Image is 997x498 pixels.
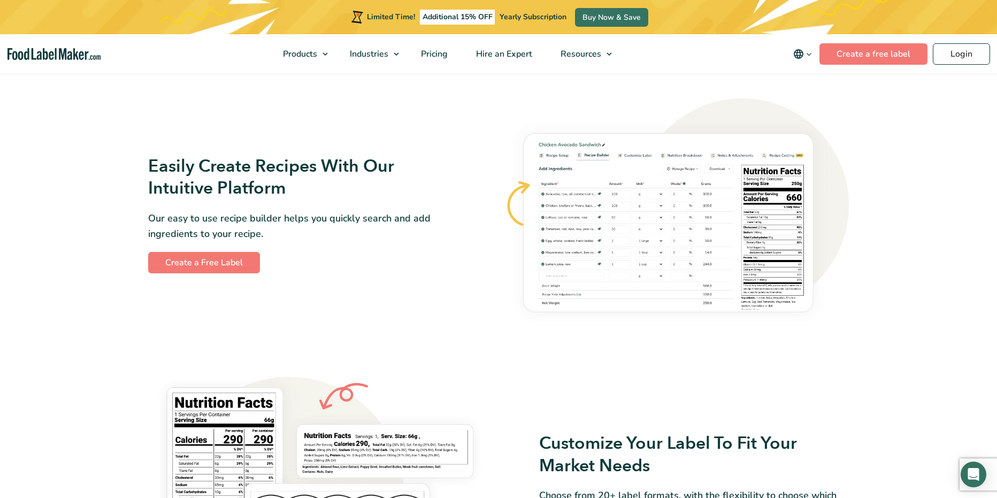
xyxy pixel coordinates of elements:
span: Hire an Expert [473,48,533,60]
span: Additional 15% OFF [420,10,495,25]
h3: Customize Your Label To Fit Your Market Needs [539,433,849,477]
span: Pricing [418,48,449,60]
span: Resources [557,48,602,60]
span: Yearly Subscription [500,12,566,22]
p: Our easy to use recipe builder helps you quickly search and add ingredients to your recipe. [148,211,458,242]
span: Products [280,48,318,60]
a: Buy Now & Save [575,8,648,27]
div: Open Intercom Messenger [961,462,986,487]
span: Limited Time! [367,12,415,22]
a: Products [269,34,333,74]
a: Create a Free Label [148,252,260,273]
span: Industries [347,48,389,60]
a: Hire an Expert [462,34,544,74]
a: Pricing [407,34,459,74]
a: Industries [336,34,404,74]
h3: Easily Create Recipes With Our Intuitive Platform [148,156,458,200]
a: Resources [547,34,617,74]
a: Create a free label [819,43,927,65]
a: Login [933,43,990,65]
